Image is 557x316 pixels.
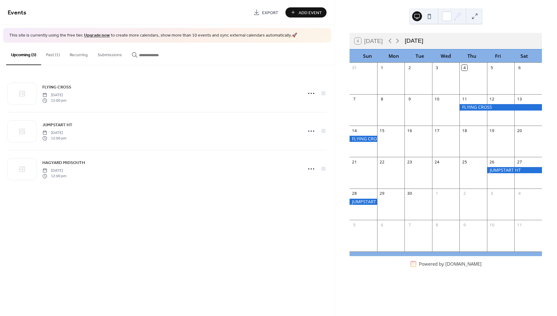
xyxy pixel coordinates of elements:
div: 6 [517,65,522,70]
div: 21 [352,159,357,165]
div: Sat [511,49,537,63]
a: HAGYARD MIDSOUTH [42,159,85,166]
div: 7 [352,96,357,102]
div: 9 [462,222,467,228]
span: [DATE] [42,168,66,173]
div: 4 [462,65,467,70]
div: 13 [517,96,522,102]
div: 26 [489,159,495,165]
div: Mon [381,49,407,63]
div: 27 [517,159,522,165]
div: 2 [462,191,467,196]
a: Upgrade now [84,31,110,40]
span: Events [8,7,26,19]
button: Recurring [65,43,93,64]
div: FLYING CROSS [350,136,377,142]
div: 7 [407,222,412,228]
div: 22 [379,159,385,165]
div: 15 [379,128,385,133]
div: 9 [407,96,412,102]
div: 23 [407,159,412,165]
span: 12:00 pm [42,136,66,141]
span: 12:00 pm [42,174,66,179]
div: Fri [485,49,511,63]
div: 8 [434,222,440,228]
div: [DATE] [405,37,423,45]
div: 19 [489,128,495,133]
div: FLYING CROSS [459,104,542,110]
div: 10 [434,96,440,102]
div: 4 [517,191,522,196]
span: Export [262,10,278,16]
div: 5 [489,65,495,70]
div: 25 [462,159,467,165]
div: 11 [517,222,522,228]
div: 16 [407,128,412,133]
a: [DOMAIN_NAME] [445,261,482,267]
button: Upcoming (3) [6,43,41,65]
div: JUMPSTART HT [487,167,542,173]
div: 10 [489,222,495,228]
div: 3 [489,191,495,196]
div: 5 [352,222,357,228]
div: 3 [434,65,440,70]
div: 18 [462,128,467,133]
div: 17 [434,128,440,133]
span: FLYING CROSS [42,84,71,90]
div: 20 [517,128,522,133]
a: FLYING CROSS [42,84,71,91]
div: JUMPSTART HT [350,199,377,205]
a: Export [249,7,283,18]
div: 29 [379,191,385,196]
div: 30 [407,191,412,196]
button: Submissions [93,43,127,64]
div: Tue [407,49,433,63]
button: Add Event [285,7,327,18]
div: 8 [379,96,385,102]
div: 6 [379,222,385,228]
span: 12:00 pm [42,98,66,103]
div: 1 [434,191,440,196]
button: Past (1) [41,43,65,64]
span: This site is currently using the free tier. to create more calendars, show more than 10 events an... [9,33,297,39]
div: 14 [352,128,357,133]
div: Sun [354,49,381,63]
div: 11 [462,96,467,102]
div: 1 [379,65,385,70]
span: Add Event [299,10,322,16]
div: Powered by [419,261,482,267]
span: [DATE] [42,130,66,135]
div: 24 [434,159,440,165]
a: JUMPSTART HT [42,121,72,128]
div: 28 [352,191,357,196]
div: 2 [407,65,412,70]
div: Thu [459,49,485,63]
div: 31 [352,65,357,70]
div: Wed [433,49,459,63]
span: [DATE] [42,92,66,98]
div: 12 [489,96,495,102]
